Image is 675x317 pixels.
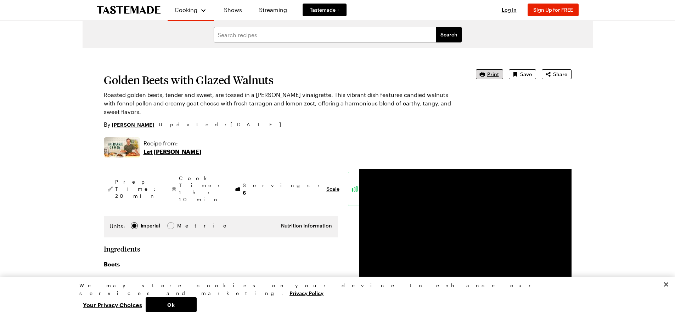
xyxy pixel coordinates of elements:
p: Roasted golden beets, tender and sweet, are tossed in a [PERSON_NAME] vinaigrette. This vibrant d... [104,91,456,116]
span: Metric [177,222,193,230]
button: Nutrition Information [281,222,332,229]
button: Print [476,69,503,79]
button: Share [542,69,572,79]
div: Privacy [79,282,590,312]
span: 6 [243,189,246,196]
video-js: Video Player [359,169,572,288]
span: Sign Up for FREE [533,7,573,13]
p: By [104,120,154,129]
button: Cooking [175,3,207,17]
button: Log In [495,6,523,13]
div: We may store cookies on your device to enhance our services and marketing. [79,282,590,297]
span: Imperial [141,222,161,230]
span: Cooking [175,6,197,13]
button: Save recipe [509,69,536,79]
span: Print [487,71,499,78]
span: Servings: [243,182,323,196]
img: Show where recipe is used [104,137,140,157]
a: [PERSON_NAME] [112,121,154,128]
button: Close [658,277,674,292]
span: Cook Time: 1 hr 10 min [179,175,223,203]
button: Sign Up for FREE [528,4,579,16]
a: Tastemade + [303,4,347,16]
button: Ok [146,297,197,312]
p: Recipe from: [144,139,202,148]
button: Scale [326,185,339,192]
h1: Golden Beets with Glazed Walnuts [104,74,456,86]
label: Units: [109,222,125,230]
h3: Beets [104,260,338,269]
input: Search recipes [214,27,436,42]
a: To Tastemade Home Page [97,6,161,14]
span: Updated : [DATE] [159,121,288,128]
span: Share [553,71,567,78]
div: Metric [177,222,192,230]
h2: Ingredients [104,244,140,253]
button: filters [436,27,462,42]
span: Log In [502,7,517,13]
a: Recipe from:Let [PERSON_NAME] [144,139,202,156]
li: 2 pounds golden beets, trimmed and washed [104,274,338,286]
a: More information about your privacy, opens in a new tab [289,289,324,296]
div: Imperial [141,222,160,230]
button: Your Privacy Choices [79,297,146,312]
span: Prep Time: 20 min [115,178,159,200]
span: Search [440,31,457,38]
span: Save [520,71,532,78]
span: Tastemade + [310,6,339,13]
div: Imperial Metric [109,222,192,232]
p: Let [PERSON_NAME] [144,148,202,156]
